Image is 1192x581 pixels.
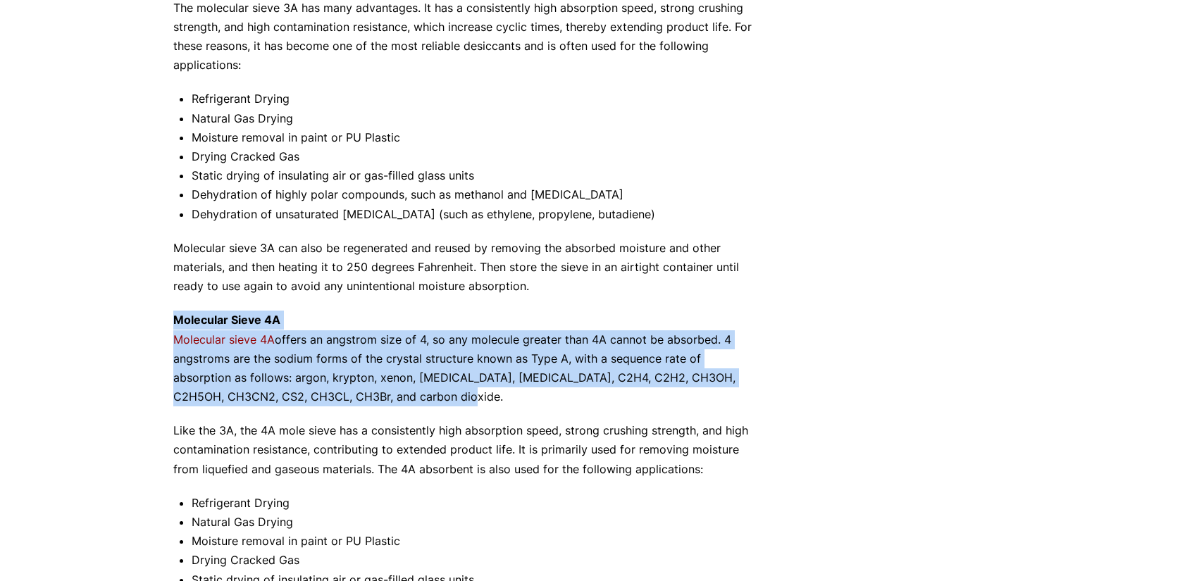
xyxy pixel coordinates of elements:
[192,109,761,128] li: Natural Gas Drying
[173,239,761,296] p: Molecular sieve 3A can also be regenerated and reused by removing the absorbed moisture and other...
[192,494,761,513] li: Refrigerant Drying
[192,128,761,147] li: Moisture removal in paint or PU Plastic
[192,89,761,108] li: Refrigerant Drying
[192,205,761,224] li: Dehydration of unsaturated [MEDICAL_DATA] (such as ethylene, propylene, butadiene)
[173,421,761,479] p: Like the 3A, the 4A mole sieve has a consistently high absorption speed, strong crushing strength...
[173,311,761,406] p: offers an angstrom size of 4, so any molecule greater than 4A cannot be absorbed. 4 angstroms are...
[192,147,761,166] li: Drying Cracked Gas
[192,513,761,532] li: Natural Gas Drying
[173,332,275,346] a: Molecular sieve 4A
[192,551,761,570] li: Drying Cracked Gas
[192,166,761,185] li: Static drying of insulating air or gas-filled glass units
[192,185,761,204] li: Dehydration of highly polar compounds, such as methanol and [MEDICAL_DATA]
[192,532,761,551] li: Moisture removal in paint or PU Plastic
[173,313,280,327] strong: Molecular Sieve 4A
